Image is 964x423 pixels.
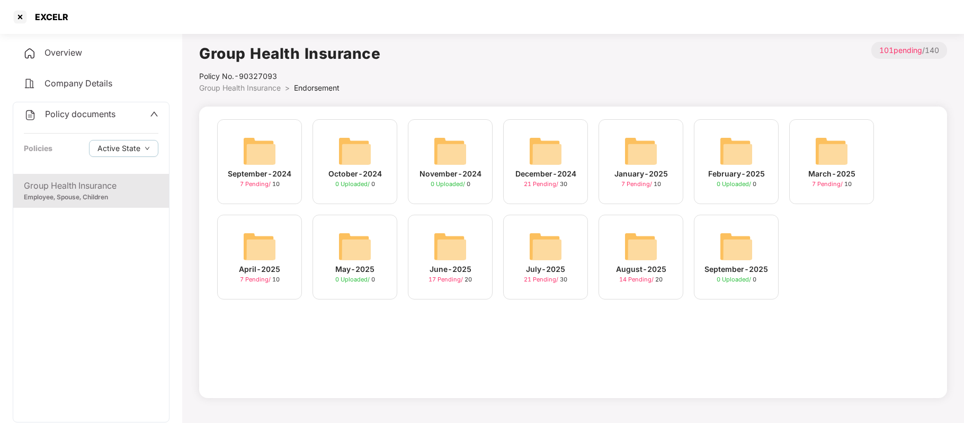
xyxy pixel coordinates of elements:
[335,275,375,284] div: 0
[335,276,371,283] span: 0 Uploaded /
[240,275,280,284] div: 10
[240,276,272,283] span: 7 Pending /
[24,143,52,154] div: Policies
[199,42,380,65] h1: Group Health Insurance
[89,140,158,157] button: Active Statedown
[524,180,560,188] span: 21 Pending /
[45,109,115,119] span: Policy documents
[338,230,372,263] img: svg+xml;base64,PHN2ZyB4bWxucz0iaHR0cDovL3d3dy53My5vcmcvMjAwMC9zdmciIHdpZHRoPSI2NCIgaGVpZ2h0PSI2NC...
[708,168,765,180] div: February-2025
[879,46,922,55] span: 101 pending
[871,42,947,59] p: / 140
[419,168,481,180] div: November-2024
[335,180,371,188] span: 0 Uploaded /
[812,180,852,189] div: 10
[243,134,276,168] img: svg+xml;base64,PHN2ZyB4bWxucz0iaHR0cDovL3d3dy53My5vcmcvMjAwMC9zdmciIHdpZHRoPSI2NCIgaGVpZ2h0PSI2NC...
[812,180,844,188] span: 7 Pending /
[433,230,467,263] img: svg+xml;base64,PHN2ZyB4bWxucz0iaHR0cDovL3d3dy53My5vcmcvMjAwMC9zdmciIHdpZHRoPSI2NCIgaGVpZ2h0PSI2NC...
[429,275,472,284] div: 20
[619,276,655,283] span: 14 Pending /
[335,263,374,275] div: May-2025
[815,134,849,168] img: svg+xml;base64,PHN2ZyB4bWxucz0iaHR0cDovL3d3dy53My5vcmcvMjAwMC9zdmciIHdpZHRoPSI2NCIgaGVpZ2h0PSI2NC...
[624,230,658,263] img: svg+xml;base64,PHN2ZyB4bWxucz0iaHR0cDovL3d3dy53My5vcmcvMjAwMC9zdmciIHdpZHRoPSI2NCIgaGVpZ2h0PSI2NC...
[624,134,658,168] img: svg+xml;base64,PHN2ZyB4bWxucz0iaHR0cDovL3d3dy53My5vcmcvMjAwMC9zdmciIHdpZHRoPSI2NCIgaGVpZ2h0PSI2NC...
[145,146,150,152] span: down
[529,230,563,263] img: svg+xml;base64,PHN2ZyB4bWxucz0iaHR0cDovL3d3dy53My5vcmcvMjAwMC9zdmciIHdpZHRoPSI2NCIgaGVpZ2h0PSI2NC...
[23,77,36,90] img: svg+xml;base64,PHN2ZyB4bWxucz0iaHR0cDovL3d3dy53My5vcmcvMjAwMC9zdmciIHdpZHRoPSIyNCIgaGVpZ2h0PSIyNC...
[717,276,753,283] span: 0 Uploaded /
[717,275,756,284] div: 0
[616,263,666,275] div: August-2025
[97,143,140,154] span: Active State
[228,168,291,180] div: September-2024
[24,192,158,202] div: Employee, Spouse, Children
[44,78,112,89] span: Company Details
[719,134,753,168] img: svg+xml;base64,PHN2ZyB4bWxucz0iaHR0cDovL3d3dy53My5vcmcvMjAwMC9zdmciIHdpZHRoPSI2NCIgaGVpZ2h0PSI2NC...
[429,276,465,283] span: 17 Pending /
[29,12,68,22] div: EXCELR
[294,83,340,92] span: Endorsement
[529,134,563,168] img: svg+xml;base64,PHN2ZyB4bWxucz0iaHR0cDovL3d3dy53My5vcmcvMjAwMC9zdmciIHdpZHRoPSI2NCIgaGVpZ2h0PSI2NC...
[614,168,668,180] div: January-2025
[524,180,567,189] div: 30
[335,180,375,189] div: 0
[717,180,753,188] span: 0 Uploaded /
[199,70,380,82] div: Policy No.- 90327093
[704,263,768,275] div: September-2025
[717,180,756,189] div: 0
[23,47,36,60] img: svg+xml;base64,PHN2ZyB4bWxucz0iaHR0cDovL3d3dy53My5vcmcvMjAwMC9zdmciIHdpZHRoPSIyNCIgaGVpZ2h0PSIyNC...
[199,83,281,92] span: Group Health Insurance
[44,47,82,58] span: Overview
[619,275,663,284] div: 20
[240,180,280,189] div: 10
[524,275,567,284] div: 30
[433,134,467,168] img: svg+xml;base64,PHN2ZyB4bWxucz0iaHR0cDovL3d3dy53My5vcmcvMjAwMC9zdmciIHdpZHRoPSI2NCIgaGVpZ2h0PSI2NC...
[328,168,382,180] div: October-2024
[719,230,753,263] img: svg+xml;base64,PHN2ZyB4bWxucz0iaHR0cDovL3d3dy53My5vcmcvMjAwMC9zdmciIHdpZHRoPSI2NCIgaGVpZ2h0PSI2NC...
[808,168,855,180] div: March-2025
[430,263,471,275] div: June-2025
[240,180,272,188] span: 7 Pending /
[239,263,280,275] div: April-2025
[621,180,654,188] span: 7 Pending /
[515,168,576,180] div: December-2024
[243,230,276,263] img: svg+xml;base64,PHN2ZyB4bWxucz0iaHR0cDovL3d3dy53My5vcmcvMjAwMC9zdmciIHdpZHRoPSI2NCIgaGVpZ2h0PSI2NC...
[150,110,158,118] span: up
[431,180,470,189] div: 0
[338,134,372,168] img: svg+xml;base64,PHN2ZyB4bWxucz0iaHR0cDovL3d3dy53My5vcmcvMjAwMC9zdmciIHdpZHRoPSI2NCIgaGVpZ2h0PSI2NC...
[526,263,565,275] div: July-2025
[621,180,661,189] div: 10
[24,109,37,121] img: svg+xml;base64,PHN2ZyB4bWxucz0iaHR0cDovL3d3dy53My5vcmcvMjAwMC9zdmciIHdpZHRoPSIyNCIgaGVpZ2h0PSIyNC...
[431,180,467,188] span: 0 Uploaded /
[285,83,290,92] span: >
[24,179,158,192] div: Group Health Insurance
[524,276,560,283] span: 21 Pending /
